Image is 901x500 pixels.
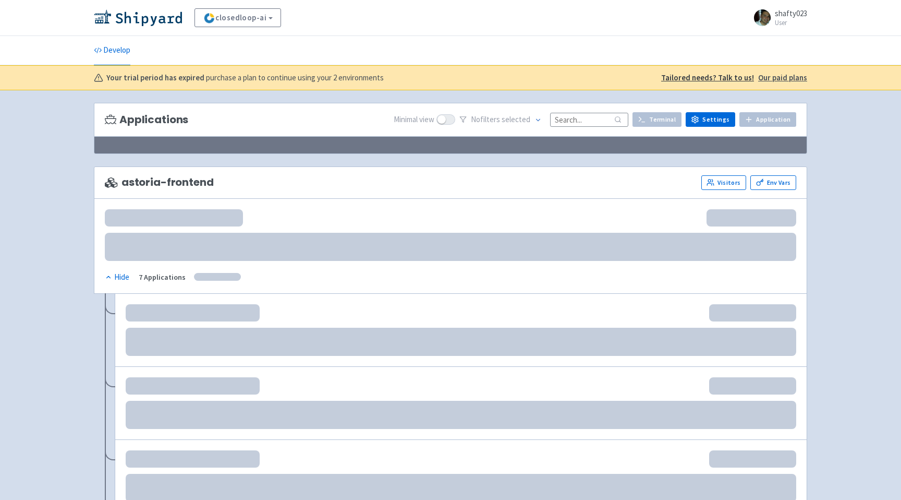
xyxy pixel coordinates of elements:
[550,113,628,127] input: Search...
[105,176,213,188] span: astoria-frontend
[471,114,530,126] span: No filter s
[739,112,796,127] a: Application
[194,8,281,27] a: closedloop-ai
[94,9,182,26] img: Shipyard logo
[105,271,129,283] div: Hide
[686,112,735,127] a: Settings
[632,112,681,127] a: Terminal
[758,72,807,84] a: Our paid plans
[748,9,807,26] a: shafty023 User
[701,175,746,190] a: Visitors
[502,114,530,124] span: selected
[394,114,434,126] span: Minimal view
[206,72,384,84] span: purchase a plan to continue using your 2 environments
[661,73,754,82] u: Tailored needs? Talk to us!
[775,8,807,18] span: shafty023
[775,19,807,26] small: User
[139,271,186,283] div: 7 Applications
[105,114,188,126] h3: Applications
[105,271,130,283] button: Hide
[758,73,807,82] u: Our paid plans
[94,36,130,65] a: Develop
[106,72,204,84] b: Your trial period has expired
[750,175,796,190] a: Env Vars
